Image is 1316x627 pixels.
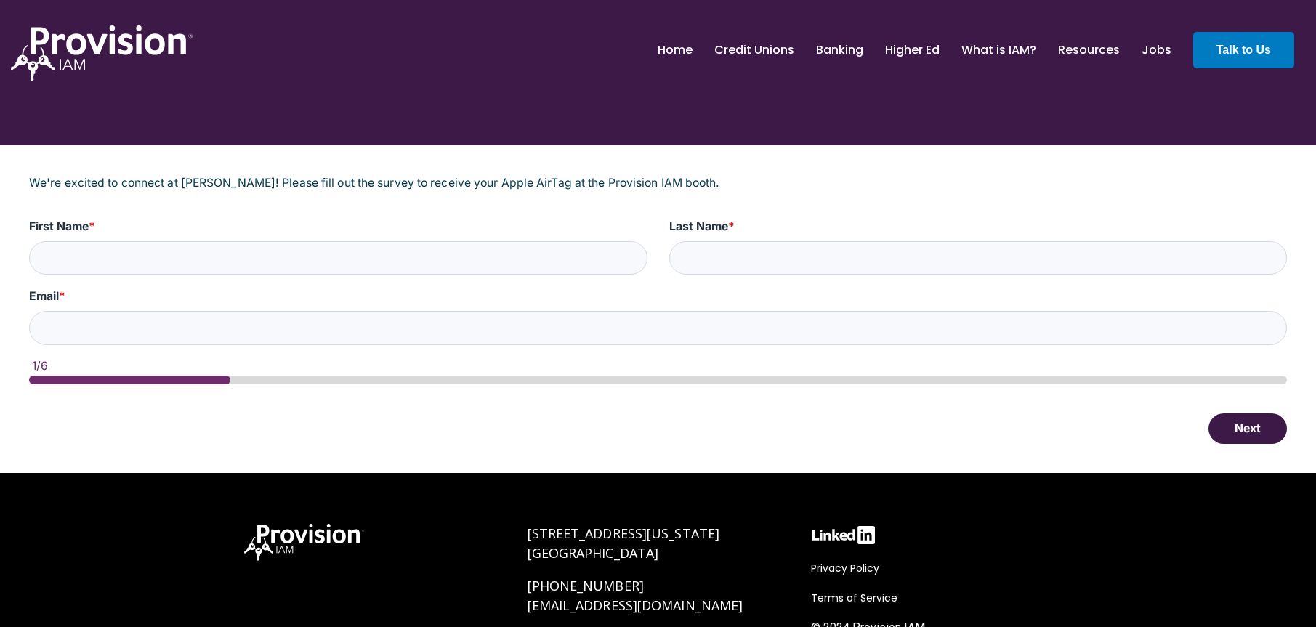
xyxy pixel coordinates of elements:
a: What is IAM? [961,38,1036,62]
img: linkedin [811,524,876,546]
span: [GEOGRAPHIC_DATA] [528,544,659,562]
nav: menu [647,27,1182,73]
span: [STREET_ADDRESS][US_STATE] [528,525,720,542]
a: Credit Unions [714,38,794,62]
a: Higher Ed [885,38,940,62]
span: First Name [29,219,89,233]
a: [PHONE_NUMBER] [528,577,644,594]
a: Terms of Service [811,589,905,607]
span: Terms of Service [811,591,897,605]
a: [STREET_ADDRESS][US_STATE][GEOGRAPHIC_DATA] [528,525,720,562]
img: ProvisionIAM-Logo-White@3x [244,524,364,561]
div: 1/6 [32,360,1287,373]
div: page 1 of 6 [29,376,1287,384]
a: [EMAIL_ADDRESS][DOMAIN_NAME] [528,596,743,614]
img: ProvisionIAM-Logo-White [11,25,193,81]
a: Banking [816,38,863,62]
a: Resources [1058,38,1120,62]
p: We're excited to connect at [PERSON_NAME]! Please fill out the survey to receive your Apple AirTa... [29,174,1287,192]
a: Talk to Us [1193,32,1294,68]
span: Privacy Policy [811,561,879,575]
a: Privacy Policy [811,559,887,577]
a: Home [658,38,693,62]
button: Next [1208,413,1287,444]
a: Jobs [1142,38,1171,62]
strong: Talk to Us [1216,44,1271,56]
span: Last Name [669,219,728,233]
span: Email [29,289,59,303]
